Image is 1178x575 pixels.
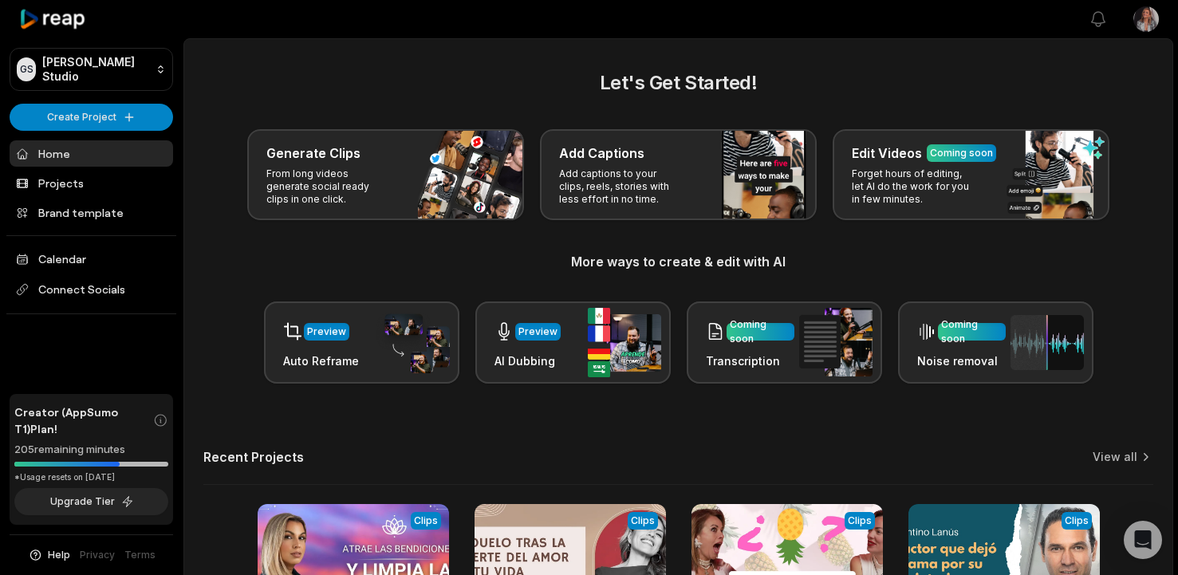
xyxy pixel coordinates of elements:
[1011,315,1084,370] img: noise_removal.png
[17,57,36,81] div: GS
[48,548,70,562] span: Help
[203,252,1153,271] h3: More ways to create & edit with AI
[80,548,115,562] a: Privacy
[494,352,561,369] h3: AI Dubbing
[124,548,156,562] a: Terms
[14,471,168,483] div: *Usage resets on [DATE]
[10,199,173,226] a: Brand template
[10,170,173,196] a: Projects
[376,312,450,374] img: auto_reframe.png
[1093,449,1137,465] a: View all
[852,144,922,163] h3: Edit Videos
[266,167,390,206] p: From long videos generate social ready clips in one click.
[14,488,168,515] button: Upgrade Tier
[14,442,168,458] div: 205 remaining minutes
[730,317,791,346] div: Coming soon
[559,144,644,163] h3: Add Captions
[203,69,1153,97] h2: Let's Get Started!
[10,275,173,304] span: Connect Socials
[10,246,173,272] a: Calendar
[307,325,346,339] div: Preview
[203,449,304,465] h2: Recent Projects
[42,55,149,84] p: [PERSON_NAME] Studio
[799,308,873,376] img: transcription.png
[10,104,173,131] button: Create Project
[1124,521,1162,559] div: Open Intercom Messenger
[941,317,1003,346] div: Coming soon
[14,404,153,437] span: Creator (AppSumo T1) Plan!
[28,548,70,562] button: Help
[588,308,661,377] img: ai_dubbing.png
[930,146,993,160] div: Coming soon
[559,167,683,206] p: Add captions to your clips, reels, stories with less effort in no time.
[518,325,557,339] div: Preview
[266,144,360,163] h3: Generate Clips
[706,352,794,369] h3: Transcription
[917,352,1006,369] h3: Noise removal
[852,167,975,206] p: Forget hours of editing, let AI do the work for you in few minutes.
[283,352,359,369] h3: Auto Reframe
[10,140,173,167] a: Home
